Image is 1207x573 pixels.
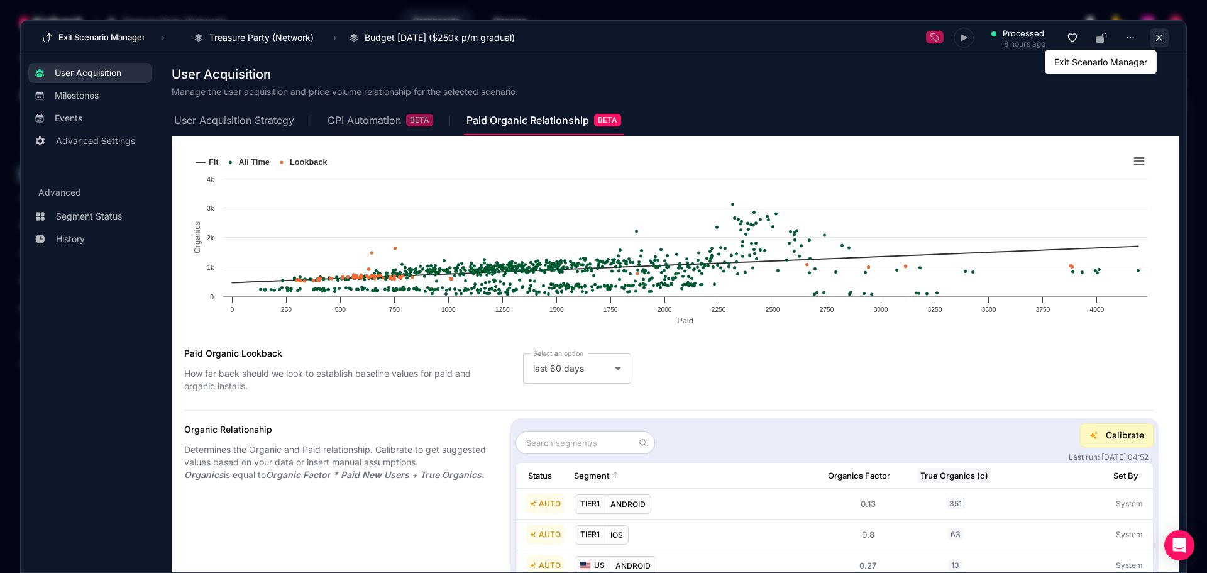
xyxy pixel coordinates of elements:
a: Milestones [28,86,152,106]
span: Organics Factor [828,470,890,481]
span: Budget [DATE] ($250k p/m gradual) [365,31,515,44]
h3: How far back should we look to establish baseline values for paid and organic installs. [184,367,490,392]
span: True Organics (c) [918,468,991,483]
span: US [594,560,605,570]
span: User Acquisition [172,68,271,81]
span: User Acquisition [55,67,121,79]
text: 0 [210,294,214,301]
div: 8 hours ago [991,40,1045,48]
text: 3750 [1036,306,1050,313]
span: 63 [948,528,963,540]
span: › [159,33,167,43]
text: 2000 [658,306,672,313]
h3: Organic Relationship [184,423,272,436]
text: 500 [335,306,346,313]
span: BETA [594,114,621,126]
text: 2750 [820,306,834,313]
text: Paid [677,316,693,325]
button: Exit Scenario Manager [38,28,149,48]
a: Segment Status [28,206,152,226]
span: System [1116,530,1143,540]
a: History [28,229,152,249]
div: 0.27 [825,559,910,572]
span: last 60 days [533,363,584,374]
text: Organics [192,221,202,253]
text: 2250 [712,306,726,313]
input: Search segment/s [515,431,655,454]
span: Segment [574,470,609,481]
span: Calibrate [1106,429,1144,442]
button: AUTOTIER1IOS0.863System [516,519,1153,550]
span: Segment Status [56,210,122,223]
h3: Determines the Organic and Paid relationship. Calibrate to get suggested values based on your dat... [184,443,490,481]
span: Advanced Settings [56,135,135,147]
div: 0.8 [825,528,910,541]
a: Events [28,108,152,128]
text: 1750 [603,306,618,313]
div: Open Intercom Messenger [1164,530,1194,560]
text: 4000 [1090,306,1105,313]
a: User Acquisition [28,63,152,83]
span: AUTO [539,530,561,540]
button: Budget [DATE] ($250k p/m gradual) [343,27,528,48]
strong: Organics [184,469,224,480]
span: TIER1 [580,499,600,509]
button: Status [526,469,564,482]
div: IOS [605,526,628,544]
span: Last run: [DATE] 04:52 [1069,452,1154,462]
button: True Organics (c) [917,468,1001,483]
text: Fit [209,157,219,167]
text: 3000 [874,306,888,313]
text: 3500 [982,306,996,313]
text: All Time [238,157,270,167]
button: Segment [574,469,655,482]
text: 3k [207,205,214,212]
button: AUTOTIER1ANDROID0.13351System [516,488,1153,519]
text: 2k [207,235,214,242]
span: 13 [949,559,962,571]
span: Treasure Party (Network) [209,31,314,44]
text: 3250 [928,306,942,313]
span: TIER1 [580,530,600,540]
text: Lookback [290,157,328,167]
text: 2500 [766,306,780,313]
span: AUTO [539,499,561,509]
button: Organics Factor [822,469,907,482]
span: AUTO [539,560,561,570]
h3: Advanced [28,186,152,204]
em: Organic Factor * Paid New Users + True Organics. [266,469,484,480]
mat-label: Select an option [533,349,583,357]
text: 250 [281,306,292,313]
a: Advanced Settings [28,131,152,151]
button: Calibrate [1080,423,1154,447]
text: 4k [207,176,214,183]
h3: Paid Organic Lookback [184,347,282,360]
text: 1k [207,264,214,271]
div: 0.13 [825,498,910,510]
h3: Manage the user acquisition and price volume relationship for the selected scenario. [172,86,1166,98]
text: 0 [231,306,234,313]
text: 750 [389,306,400,313]
text: 1000 [441,306,456,313]
span: System [1116,499,1143,509]
span: System [1116,560,1143,570]
div: ANDROID [605,495,651,513]
text: 1500 [549,306,564,313]
span: BETA [406,114,433,126]
div: Exit Scenario Manager [1052,53,1150,71]
div: CPI Automation [328,114,433,126]
span: processed [1003,28,1044,40]
text: 1250 [495,306,510,313]
button: Treasure Party (Network) [187,27,327,48]
span: Milestones [55,89,99,102]
span: User Acquisition Strategy [174,115,294,125]
div: Paid Organic Relationship [466,114,621,126]
span: Status [528,470,552,481]
span: Events [55,112,82,125]
span: Set By [1113,469,1143,482]
span: 351 [947,498,964,509]
span: History [56,233,85,245]
span: › [331,33,339,43]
